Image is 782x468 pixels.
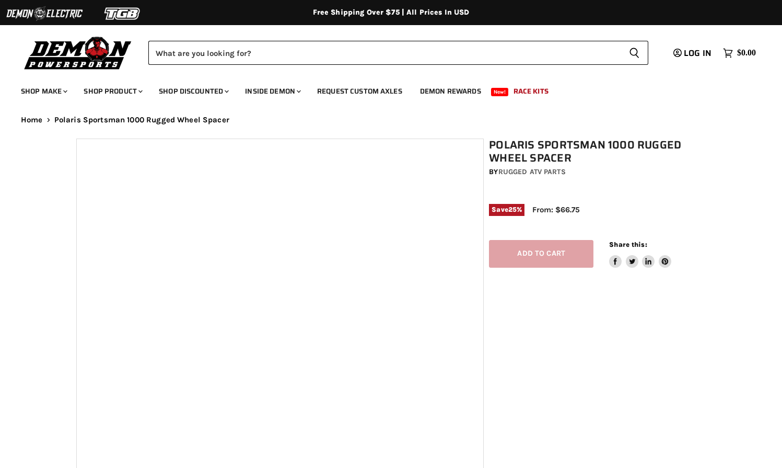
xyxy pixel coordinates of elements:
[309,81,410,102] a: Request Custom Axles
[684,47,711,60] span: Log in
[621,41,648,65] button: Search
[489,204,524,215] span: Save %
[151,81,235,102] a: Shop Discounted
[489,166,711,178] div: by
[76,81,149,102] a: Shop Product
[737,48,756,58] span: $0.00
[609,241,647,248] span: Share this:
[718,45,761,61] a: $0.00
[412,81,489,102] a: Demon Rewards
[237,81,307,102] a: Inside Demon
[13,81,74,102] a: Shop Make
[498,167,566,176] a: Rugged ATV Parts
[609,240,671,268] aside: Share this:
[508,206,517,213] span: 25
[506,81,556,102] a: Race Kits
[489,139,711,165] h1: Polaris Sportsman 1000 Rugged Wheel Spacer
[148,41,621,65] input: Search
[532,205,580,214] span: From: $66.75
[5,4,84,24] img: Demon Electric Logo 2
[21,34,135,71] img: Demon Powersports
[84,4,162,24] img: TGB Logo 2
[21,116,43,124] a: Home
[54,116,229,124] span: Polaris Sportsman 1000 Rugged Wheel Spacer
[148,41,648,65] form: Product
[669,49,718,58] a: Log in
[491,88,509,96] span: New!
[13,76,753,102] ul: Main menu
